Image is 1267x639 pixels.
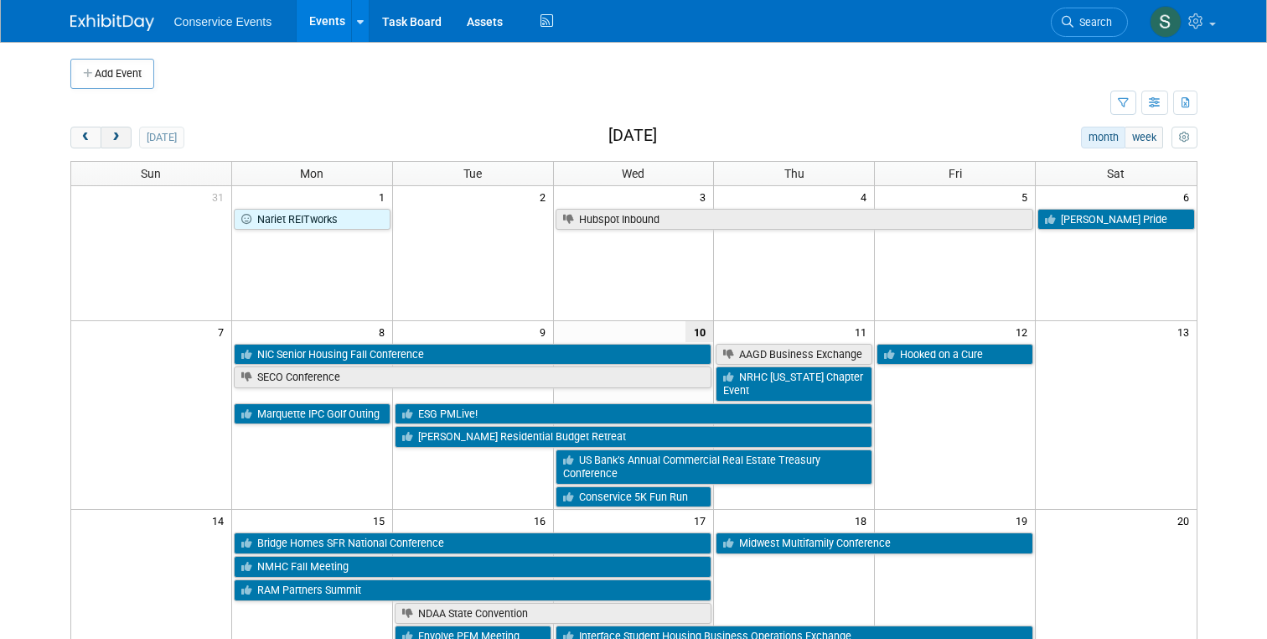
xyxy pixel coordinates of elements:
[377,186,392,207] span: 1
[101,127,132,148] button: next
[395,426,873,448] a: [PERSON_NAME] Residential Budget Retreat
[859,186,874,207] span: 4
[716,344,872,366] a: AAGD Business Exchange
[1014,510,1035,531] span: 19
[877,344,1033,366] a: Hooked on a Cure
[698,186,713,207] span: 3
[234,209,390,231] a: Nariet REITworks
[949,167,962,180] span: Fri
[300,167,323,180] span: Mon
[1073,16,1112,29] span: Search
[70,14,154,31] img: ExhibitDay
[685,321,713,342] span: 10
[395,603,712,625] a: NDAA State Convention
[70,127,101,148] button: prev
[1020,186,1035,207] span: 5
[1107,167,1125,180] span: Sat
[1171,127,1197,148] button: myCustomButton
[234,344,712,366] a: NIC Senior Housing Fall Conference
[556,449,873,484] a: US Bank’s Annual Commercial Real Estate Treasury Conference
[1176,321,1197,342] span: 13
[234,579,712,601] a: RAM Partners Summit
[234,403,390,425] a: Marquette IPC Golf Outing
[1125,127,1163,148] button: week
[210,186,231,207] span: 31
[538,186,553,207] span: 2
[716,532,1033,554] a: Midwest Multifamily Conference
[1037,209,1194,231] a: [PERSON_NAME] Pride
[234,366,712,388] a: SECO Conference
[234,556,712,578] a: NMHC Fall Meeting
[1051,8,1128,37] a: Search
[141,167,161,180] span: Sun
[1081,127,1125,148] button: month
[70,59,154,89] button: Add Event
[622,167,644,180] span: Wed
[608,127,657,145] h2: [DATE]
[174,15,272,29] span: Conservice Events
[1182,186,1197,207] span: 6
[538,321,553,342] span: 9
[216,321,231,342] span: 7
[1176,510,1197,531] span: 20
[532,510,553,531] span: 16
[692,510,713,531] span: 17
[556,209,1034,231] a: Hubspot Inbound
[234,532,712,554] a: Bridge Homes SFR National Conference
[1014,321,1035,342] span: 12
[853,321,874,342] span: 11
[853,510,874,531] span: 18
[716,366,872,401] a: NRHC [US_STATE] Chapter Event
[210,510,231,531] span: 14
[371,510,392,531] span: 15
[1150,6,1182,38] img: Savannah Doctor
[395,403,873,425] a: ESG PMLive!
[784,167,804,180] span: Thu
[377,321,392,342] span: 8
[1179,132,1190,143] i: Personalize Calendar
[556,486,712,508] a: Conservice 5K Fun Run
[463,167,482,180] span: Tue
[139,127,184,148] button: [DATE]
